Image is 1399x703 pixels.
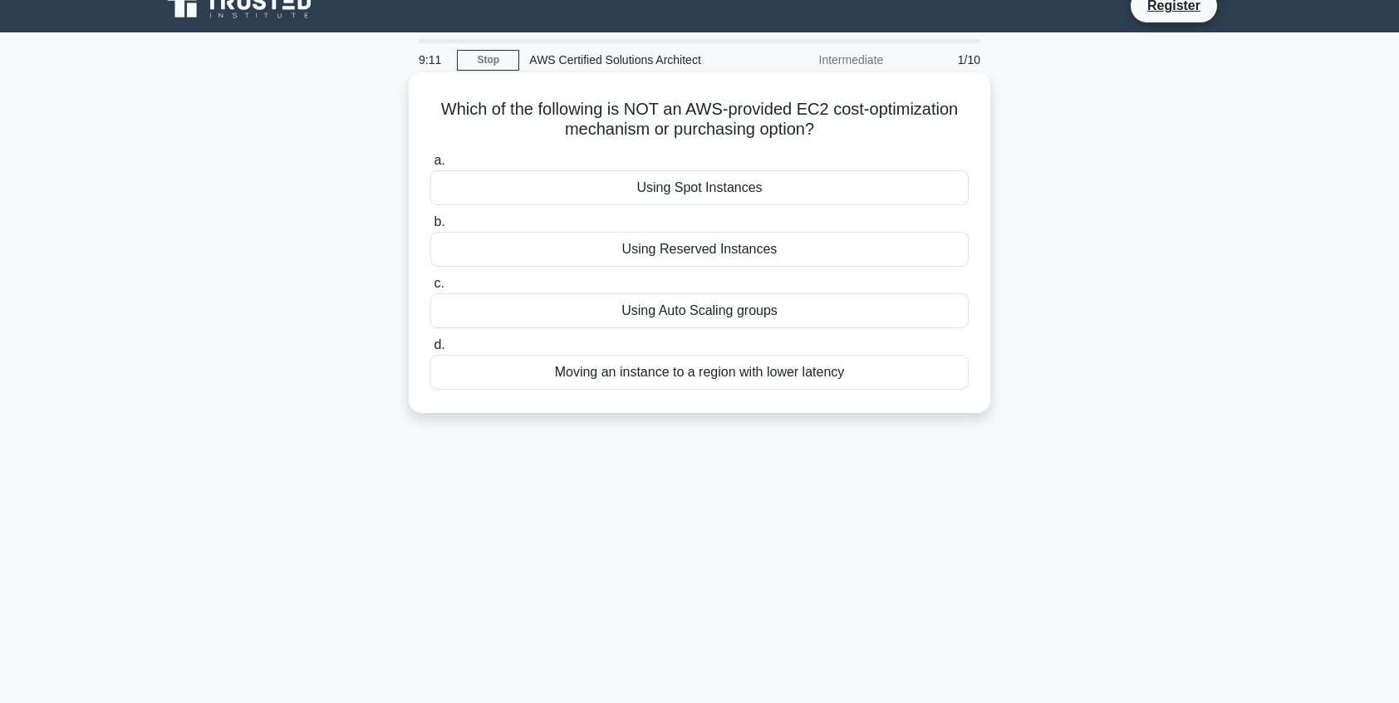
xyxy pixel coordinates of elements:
div: Using Spot Instances [430,170,969,205]
div: AWS Certified Solutions Architect [519,43,748,76]
div: 9:11 [409,43,457,76]
span: d. [434,337,444,351]
span: c. [434,276,444,290]
div: Using Auto Scaling groups [430,293,969,328]
div: Moving an instance to a region with lower latency [430,355,969,390]
div: Intermediate [748,43,893,76]
div: Using Reserved Instances [430,232,969,267]
span: a. [434,153,444,167]
h5: Which of the following is NOT an AWS-provided EC2 cost-optimization mechanism or purchasing option? [429,99,970,140]
span: b. [434,214,444,229]
a: Stop [457,50,519,71]
div: 1/10 [893,43,990,76]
